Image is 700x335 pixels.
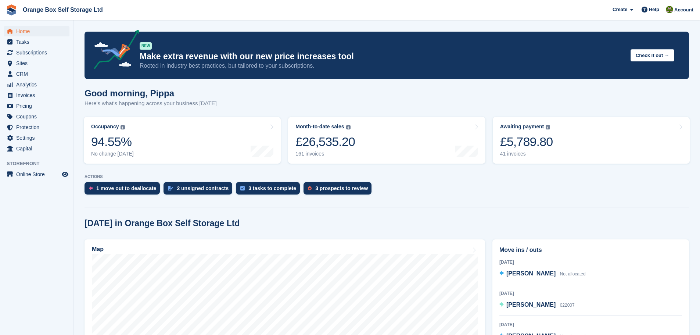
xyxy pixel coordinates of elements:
h2: Move ins / outs [499,246,682,254]
a: Preview store [61,170,69,179]
div: Occupancy [91,124,119,130]
span: [PERSON_NAME] [506,302,556,308]
span: Invoices [16,90,60,100]
div: [DATE] [499,321,682,328]
span: CRM [16,69,60,79]
div: 3 prospects to review [315,185,368,191]
h2: Map [92,246,104,253]
div: [DATE] [499,290,682,297]
button: Check it out → [631,49,674,61]
div: [DATE] [499,259,682,265]
span: Not allocated [560,271,586,277]
span: Capital [16,143,60,154]
span: Create [613,6,627,13]
img: icon-info-grey-7440780725fd019a000dd9b08b2336e03edf1995a4989e88bcd33f0948082b44.svg [546,125,550,129]
div: 1 move out to deallocate [96,185,156,191]
div: £26,535.20 [295,134,355,149]
div: 3 tasks to complete [248,185,296,191]
p: Rooted in industry best practices, but tailored to your subscriptions. [140,62,625,70]
a: menu [4,143,69,154]
span: Storefront [7,160,73,167]
span: Account [674,6,693,14]
a: Orange Box Self Storage Ltd [20,4,106,16]
span: Coupons [16,111,60,122]
a: menu [4,58,69,68]
a: 2 unsigned contracts [164,182,236,198]
a: menu [4,37,69,47]
span: Settings [16,133,60,143]
a: menu [4,101,69,111]
a: menu [4,122,69,132]
a: menu [4,26,69,36]
a: menu [4,169,69,179]
span: Online Store [16,169,60,179]
div: No change [DATE] [91,151,134,157]
div: 94.55% [91,134,134,149]
h1: Good morning, Pippa [85,88,217,98]
div: 2 unsigned contracts [177,185,229,191]
span: Protection [16,122,60,132]
span: Pricing [16,101,60,111]
a: 3 prospects to review [304,182,375,198]
h2: [DATE] in Orange Box Self Storage Ltd [85,218,240,228]
span: Tasks [16,37,60,47]
img: price-adjustments-announcement-icon-8257ccfd72463d97f412b2fc003d46551f7dbcb40ab6d574587a9cd5c0d94... [88,30,139,72]
span: Subscriptions [16,47,60,58]
a: [PERSON_NAME] Not allocated [499,269,586,279]
p: ACTIONS [85,174,689,179]
a: [PERSON_NAME] 022007 [499,300,575,310]
a: menu [4,90,69,100]
img: icon-info-grey-7440780725fd019a000dd9b08b2336e03edf1995a4989e88bcd33f0948082b44.svg [121,125,125,129]
img: stora-icon-8386f47178a22dfd0bd8f6a31ec36ba5ce8667c1dd55bd0f319d3a0aa187defe.svg [6,4,17,15]
a: Month-to-date sales £26,535.20 161 invoices [288,117,485,164]
div: £5,789.80 [500,134,553,149]
div: NEW [140,42,152,50]
a: menu [4,47,69,58]
a: menu [4,69,69,79]
span: Sites [16,58,60,68]
p: Here's what's happening across your business [DATE] [85,99,217,108]
img: contract_signature_icon-13c848040528278c33f63329250d36e43548de30e8caae1d1a13099fd9432cc5.svg [168,186,173,190]
a: menu [4,111,69,122]
a: Awaiting payment £5,789.80 41 invoices [493,117,690,164]
img: move_outs_to_deallocate_icon-f764333ba52eb49d3ac5e1228854f67142a1ed5810a6f6cc68b1a99e826820c5.svg [89,186,93,190]
span: 022007 [560,303,575,308]
span: Help [649,6,659,13]
div: Month-to-date sales [295,124,344,130]
img: icon-info-grey-7440780725fd019a000dd9b08b2336e03edf1995a4989e88bcd33f0948082b44.svg [346,125,351,129]
img: prospect-51fa495bee0391a8d652442698ab0144808aea92771e9ea1ae160a38d050c398.svg [308,186,312,190]
div: 161 invoices [295,151,355,157]
a: menu [4,79,69,90]
a: menu [4,133,69,143]
img: task-75834270c22a3079a89374b754ae025e5fb1db73e45f91037f5363f120a921f8.svg [240,186,245,190]
span: Analytics [16,79,60,90]
div: Awaiting payment [500,124,544,130]
img: Pippa White [666,6,673,13]
a: 1 move out to deallocate [85,182,164,198]
a: Occupancy 94.55% No change [DATE] [84,117,281,164]
span: Home [16,26,60,36]
span: [PERSON_NAME] [506,270,556,277]
div: 41 invoices [500,151,553,157]
a: 3 tasks to complete [236,182,304,198]
p: Make extra revenue with our new price increases tool [140,51,625,62]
